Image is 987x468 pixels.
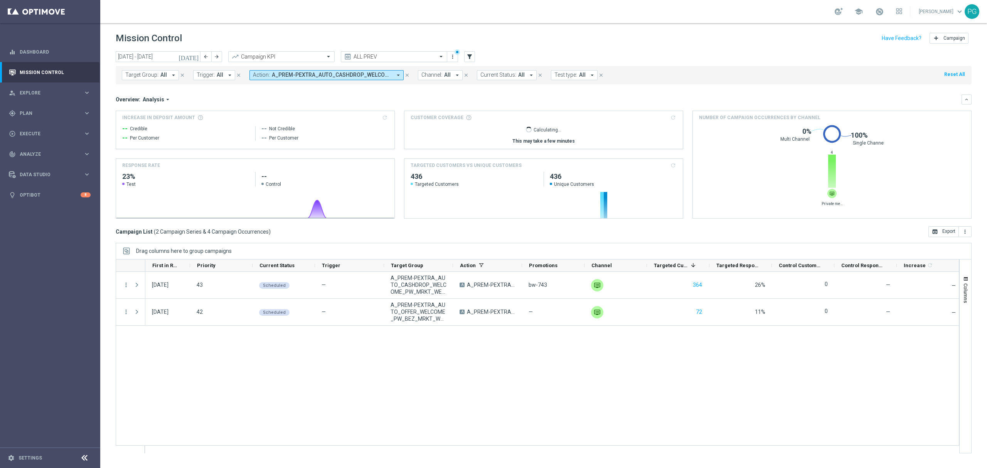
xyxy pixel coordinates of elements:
i: close [537,72,543,78]
h4: Response Rate [122,162,160,169]
span: Campaign [943,35,965,41]
div: PG [965,4,979,19]
span: school [854,7,863,16]
button: add Campaign [930,33,968,44]
button: keyboard_arrow_down [962,94,972,104]
i: arrow_back [203,54,209,59]
img: website.svg [827,189,837,198]
button: gps_fixed Plan keyboard_arrow_right [8,110,91,116]
i: arrow_drop_down [226,72,233,79]
span: Current Status [259,263,295,268]
span: A [460,310,465,314]
i: keyboard_arrow_right [83,130,91,137]
label: 0 [825,281,828,288]
div: Press SPACE to select this row. [116,272,145,299]
span: Customer Coverage [411,114,463,121]
div: Row Groups [136,248,232,254]
button: track_changes Analyze keyboard_arrow_right [8,151,91,157]
i: close [180,72,185,78]
i: arrow_drop_down [164,96,171,103]
span: Columns [963,283,969,303]
span: 43 [197,282,203,288]
div: Private message [591,306,603,318]
span: All [518,72,525,78]
span: keyboard_arrow_down [955,7,964,16]
i: preview [344,53,352,61]
button: arrow_forward [211,51,222,62]
div: Press SPACE to select this row. [145,299,959,326]
i: [DATE] [179,53,199,60]
span: Private message [822,201,843,206]
span: All [444,72,451,78]
button: more_vert [123,308,130,315]
i: close [463,72,469,78]
h4: TARGETED CUSTOMERS VS UNIQUE CUSTOMERS [411,162,522,169]
button: more_vert [959,226,972,237]
span: Credible [130,126,147,132]
button: Channel: All arrow_drop_down [418,70,463,80]
button: play_circle_outline Execute keyboard_arrow_right [8,131,91,137]
i: filter_alt [466,53,473,60]
div: 22 Sep 2025, Monday [152,281,168,288]
div: Press SPACE to select this row. [145,272,959,299]
span: Control [266,181,281,187]
i: keyboard_arrow_down [964,97,969,102]
h1: Mission Control [116,33,182,44]
div: Press SPACE to select this row. [116,299,145,326]
span: Targeted Customers [411,181,537,187]
span: Data Studio [20,172,83,177]
a: Settings [19,456,42,460]
div: Dashboard [9,42,91,62]
button: lightbulb Optibot 8 [8,192,91,198]
a: Dashboard [20,42,91,62]
button: arrow_back [200,51,211,62]
span: Plan [20,111,83,116]
button: close [404,71,411,79]
span: — [322,282,326,288]
div: Explore [9,89,83,96]
div: 22 Sep 2025, Monday [152,308,168,315]
input: Select date range [116,51,200,62]
span: Target Group [391,263,423,268]
i: add [933,35,939,41]
button: Target Group: All arrow_drop_down [122,70,179,80]
div: Private message [827,189,837,198]
span: -- [122,133,128,143]
img: Private message [591,279,603,291]
button: close [537,71,544,79]
i: arrow_drop_down [170,72,177,79]
h2: 436 [550,172,677,181]
button: equalizer Dashboard [8,49,91,55]
span: Current Status: [480,72,516,78]
span: A_PREM-PEXTRA_AUTO_OFFER_WELCOME_PW_BEZ_MRKT_WEEKLY [391,301,446,322]
button: close [598,71,605,79]
i: arrow_drop_down [528,72,535,79]
div: Plan [9,110,83,117]
span: Trigger: [197,72,215,78]
button: filter_alt [464,51,475,62]
span: Scheduled [263,283,286,288]
button: Mission Control [8,69,91,76]
div: Analyze [9,151,83,158]
button: Current Status: All arrow_drop_down [477,70,537,80]
h2: 436 [411,172,537,181]
span: All [579,72,586,78]
i: gps_fixed [9,110,16,117]
i: settings [8,455,15,461]
span: All [160,72,167,78]
i: equalizer [9,49,16,56]
i: keyboard_arrow_right [83,89,91,96]
i: keyboard_arrow_right [83,150,91,158]
h2: 23% [122,172,249,181]
span: Action: [253,72,270,78]
i: keyboard_arrow_right [83,171,91,178]
i: refresh [927,262,933,268]
span: Not Credible [269,126,295,132]
i: more_vert [962,229,968,235]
